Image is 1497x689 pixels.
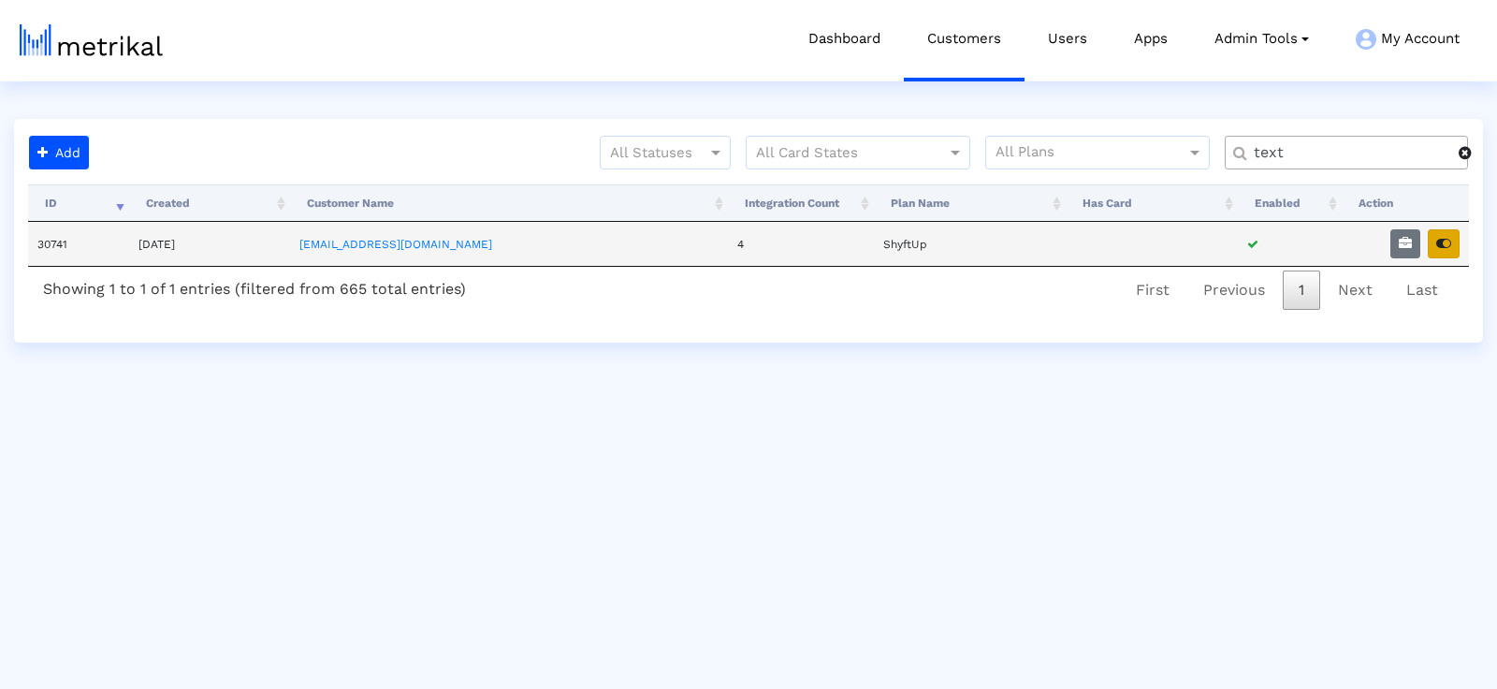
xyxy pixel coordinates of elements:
th: Integration Count: activate to sort column ascending [728,184,874,222]
th: Enabled: activate to sort column ascending [1238,184,1342,222]
th: ID: activate to sort column ascending [28,184,129,222]
td: [DATE] [129,222,290,266]
td: 4 [728,222,874,266]
a: First [1120,271,1185,310]
th: Action [1342,184,1469,222]
input: Customer Name [1241,143,1459,163]
a: 1 [1283,271,1320,310]
a: Next [1322,271,1388,310]
a: Previous [1187,271,1281,310]
th: Created: activate to sort column ascending [129,184,290,222]
a: Last [1390,271,1454,310]
button: Add [29,136,89,169]
input: All Card States [756,141,926,166]
th: Plan Name: activate to sort column ascending [874,184,1066,222]
td: ShyftUp [874,222,1066,266]
th: Has Card: activate to sort column ascending [1066,184,1238,222]
td: 30741 [28,222,129,266]
th: Customer Name: activate to sort column ascending [290,184,728,222]
div: Showing 1 to 1 of 1 entries (filtered from 665 total entries) [28,267,481,305]
img: my-account-menu-icon.png [1356,29,1376,50]
img: metrical-logo-light.png [20,24,163,56]
a: [EMAIL_ADDRESS][DOMAIN_NAME] [299,238,492,251]
input: All Plans [996,141,1189,166]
